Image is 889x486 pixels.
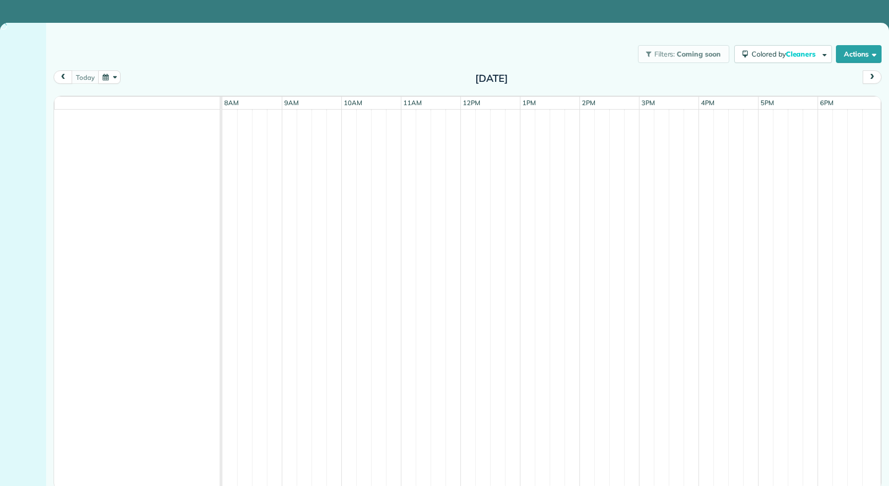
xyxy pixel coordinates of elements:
[752,50,819,59] span: Colored by
[580,99,597,107] span: 2pm
[401,99,424,107] span: 11am
[54,70,72,84] button: prev
[836,45,882,63] button: Actions
[699,99,716,107] span: 4pm
[342,99,364,107] span: 10am
[639,99,657,107] span: 3pm
[71,70,99,84] button: today
[677,50,721,59] span: Coming soon
[863,70,882,84] button: next
[461,99,482,107] span: 12pm
[786,50,818,59] span: Cleaners
[654,50,675,59] span: Filters:
[520,99,538,107] span: 1pm
[734,45,832,63] button: Colored byCleaners
[282,99,301,107] span: 9am
[222,99,241,107] span: 8am
[818,99,835,107] span: 6pm
[430,73,554,84] h2: [DATE]
[759,99,776,107] span: 5pm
